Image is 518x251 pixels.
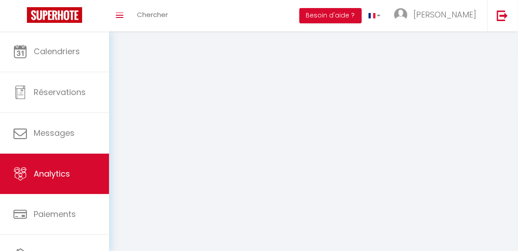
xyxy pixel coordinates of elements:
[394,8,408,22] img: ...
[34,87,86,98] span: Réservations
[27,7,82,23] img: Super Booking
[34,208,76,220] span: Paiements
[34,168,70,179] span: Analytics
[299,8,362,23] button: Besoin d'aide ?
[34,127,75,138] span: Messages
[497,10,508,21] img: logout
[137,10,168,19] span: Chercher
[34,46,80,57] span: Calendriers
[413,9,476,20] span: [PERSON_NAME]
